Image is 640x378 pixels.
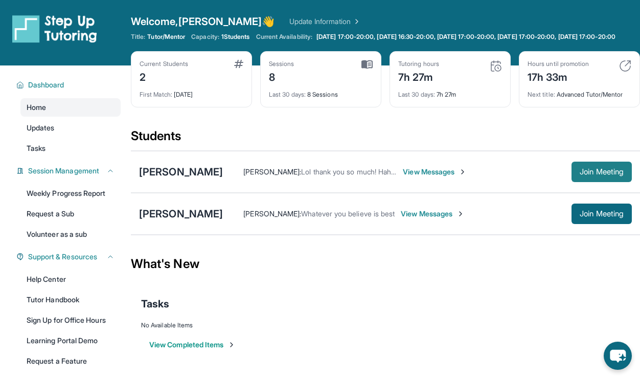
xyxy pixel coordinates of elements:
span: [PERSON_NAME] : [243,209,301,218]
span: View Messages [401,209,465,219]
img: Chevron-Right [456,210,465,218]
span: [PERSON_NAME] : [243,167,301,176]
div: What's New [131,241,640,286]
span: Updates [27,123,55,133]
span: Current Availability: [256,33,312,41]
div: Tutoring hours [398,60,439,68]
span: View Messages [403,167,467,177]
div: Hours until promotion [528,60,589,68]
span: Whatever you believe is best [301,209,395,218]
a: Tasks [20,139,121,158]
a: Help Center [20,270,121,288]
span: Last 30 days : [398,91,435,98]
div: 8 [269,68,294,84]
div: [DATE] [140,84,243,99]
button: Dashboard [24,80,115,90]
a: Volunteer as a sub [20,225,121,243]
a: Sign Up for Office Hours [20,311,121,329]
img: card [361,60,373,69]
img: card [234,60,243,68]
a: Weekly Progress Report [20,184,121,203]
span: Welcome, [PERSON_NAME] 👋 [131,14,275,29]
button: chat-button [604,342,632,370]
span: First Match : [140,91,172,98]
button: Session Management [24,166,115,176]
img: card [619,60,631,72]
span: Title: [131,33,145,41]
span: Home [27,102,46,113]
a: Tutor Handbook [20,291,121,309]
div: Students [131,128,640,150]
button: Join Meeting [572,162,632,182]
span: Next title : [528,91,555,98]
a: Updates [20,119,121,137]
a: Request a Sub [20,205,121,223]
span: Support & Resources [28,252,97,262]
div: 7h 27m [398,84,502,99]
div: [PERSON_NAME] [139,207,223,221]
div: 8 Sessions [269,84,373,99]
button: Join Meeting [572,204,632,224]
span: Capacity: [191,33,219,41]
a: Request a Feature [20,352,121,370]
div: No Available Items [141,321,630,329]
a: [DATE] 17:00-20:00, [DATE] 16:30-20:00, [DATE] 17:00-20:00, [DATE] 17:00-20:00, [DATE] 17:00-20:00 [314,33,618,41]
span: 1 Students [221,33,250,41]
div: Current Students [140,60,188,68]
span: Join Meeting [580,169,624,175]
img: Chevron Right [351,16,361,27]
a: Update Information [289,16,361,27]
button: Support & Resources [24,252,115,262]
img: card [490,60,502,72]
img: Chevron-Right [459,168,467,176]
span: Last 30 days : [269,91,306,98]
span: Tasks [141,297,169,311]
span: Tutor/Mentor [147,33,185,41]
span: Join Meeting [580,211,624,217]
span: Tasks [27,143,45,153]
div: 17h 33m [528,68,589,84]
div: [PERSON_NAME] [139,165,223,179]
span: Lol thank you so much! Haha he'll be fine. He usually has too much energy after practice lol [301,167,595,176]
a: Learning Portal Demo [20,331,121,350]
span: [DATE] 17:00-20:00, [DATE] 16:30-20:00, [DATE] 17:00-20:00, [DATE] 17:00-20:00, [DATE] 17:00-20:00 [316,33,615,41]
span: Session Management [28,166,99,176]
div: Sessions [269,60,294,68]
button: View Completed Items [149,340,236,350]
span: Dashboard [28,80,64,90]
div: 2 [140,68,188,84]
a: Home [20,98,121,117]
div: 7h 27m [398,68,439,84]
img: logo [12,14,97,43]
div: Advanced Tutor/Mentor [528,84,631,99]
